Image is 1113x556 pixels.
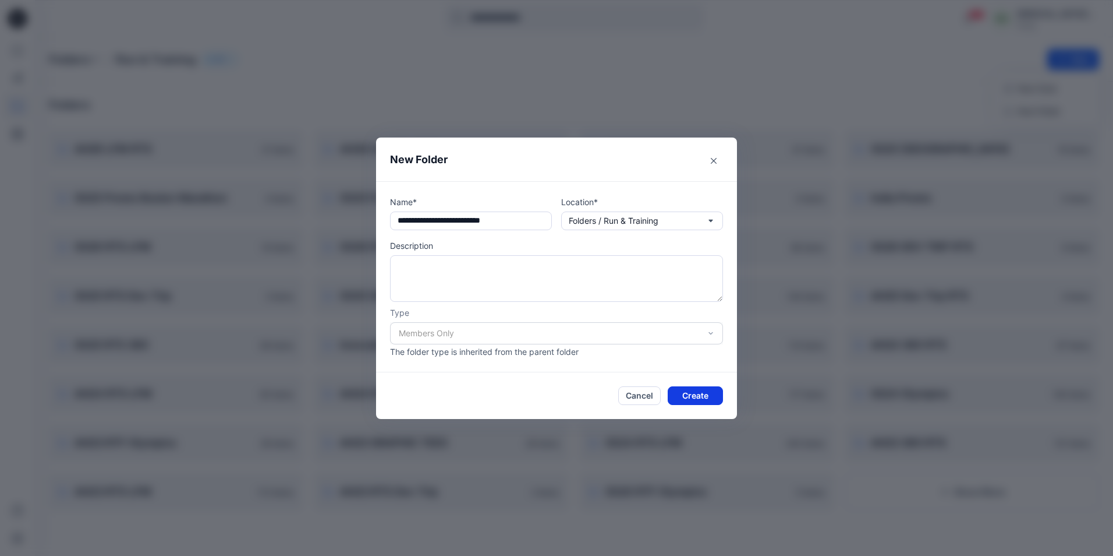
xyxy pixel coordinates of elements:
button: Cancel [618,386,661,405]
p: The folder type is inherited from the parent folder [390,346,723,358]
p: Name* [390,196,552,208]
p: Description [390,240,723,252]
p: Type [390,307,723,319]
button: Create [668,386,723,405]
button: Close [704,152,723,170]
p: Folders / Run & Training [569,214,658,227]
header: New Folder [376,138,737,181]
p: Location* [561,196,723,208]
button: Folders / Run & Training [561,212,723,230]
